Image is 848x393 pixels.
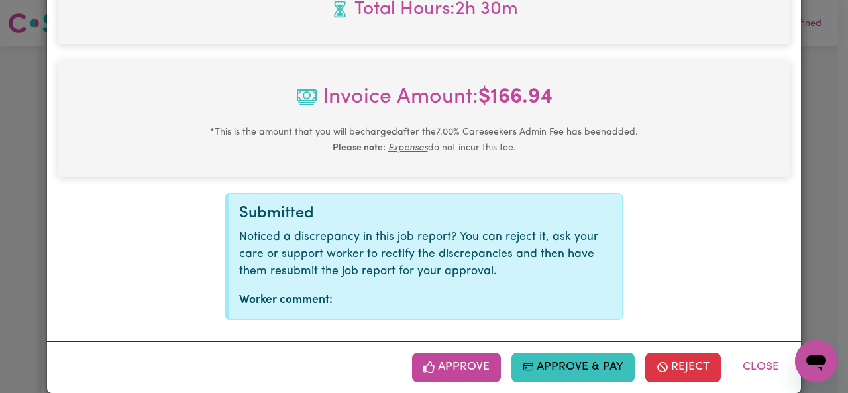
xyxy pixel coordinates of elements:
small: This is the amount that you will be charged after the 7.00 % Careseekers Admin Fee has been added... [210,127,638,153]
button: Reject [645,353,721,382]
button: Approve [412,353,501,382]
strong: Worker comment: [239,294,333,306]
u: Expenses [388,143,428,153]
button: Close [731,353,790,382]
span: Invoice Amount: [68,82,780,124]
b: $ 166.94 [478,87,553,108]
iframe: Button to launch messaging window [795,340,837,382]
p: Noticed a discrepancy in this job report? You can reject it, ask your care or support worker to r... [239,229,611,281]
b: Please note: [333,143,386,153]
span: Submitted [239,205,314,221]
button: Approve & Pay [511,353,635,382]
